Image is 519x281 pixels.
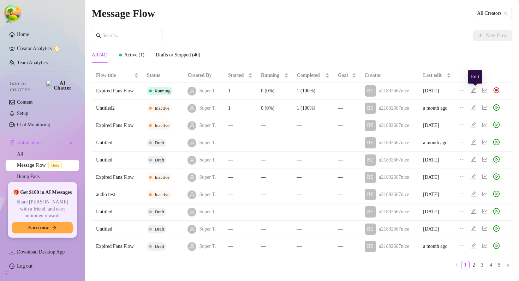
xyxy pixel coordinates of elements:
[10,80,43,93] span: Izzy AI Chatter
[461,261,470,269] li: 1
[493,243,500,249] span: play-circle
[453,261,461,269] li: Previous Page
[419,83,455,100] td: [DATE]
[155,244,164,249] span: Draft
[17,151,23,157] a: All
[471,87,476,93] span: edit
[257,134,293,152] td: —
[461,261,469,269] a: 1
[471,226,476,231] span: edit
[293,238,334,255] td: —
[360,69,419,83] th: Creator
[473,30,512,41] button: New Flow
[471,105,476,110] span: edit
[419,186,455,203] td: [DATE]
[224,203,257,221] td: —
[482,191,488,197] span: line-chart
[419,203,455,221] td: [DATE]
[470,261,478,269] li: 2
[228,72,247,79] span: Started
[92,169,143,186] td: Expired Fans Flow
[190,244,195,249] span: user
[17,122,50,127] a: Chat Monitoring
[338,72,351,79] span: Goal
[224,117,257,134] td: —
[423,72,445,79] span: Last edit
[453,261,461,269] button: left
[190,175,195,180] span: user
[155,192,169,197] span: Inactive
[224,69,257,83] th: Started
[459,157,465,162] span: ellipsis
[493,191,500,197] span: play-circle
[199,87,216,95] span: Super T.
[482,105,488,110] span: line-chart
[482,157,488,162] span: line-chart
[455,263,459,267] span: left
[503,261,512,269] li: Next Page
[419,221,455,238] td: [DATE]
[257,169,293,186] td: —
[478,261,486,269] a: 3
[459,122,465,128] span: ellipsis
[471,174,476,179] span: edit
[487,261,495,269] li: 4
[96,33,101,38] span: search
[257,221,293,238] td: —
[334,238,360,255] td: —
[419,152,455,169] td: [DATE]
[224,169,257,186] td: —
[13,189,72,196] span: 🎁 Get $100 in AI Messages
[367,104,374,112] span: BE
[482,122,488,128] span: line-chart
[17,99,32,105] a: Content
[9,140,15,146] span: thunderbolt
[143,69,184,83] th: Status
[487,261,495,269] a: 4
[9,249,15,255] span: download
[12,222,73,233] button: Earn nowarrow-right
[190,140,195,145] span: user
[334,134,360,152] td: —
[504,11,508,16] span: team
[199,208,216,216] span: Super T.
[257,69,293,83] th: Running
[155,209,164,214] span: Draft
[92,186,143,203] td: audio test
[470,261,478,269] a: 2
[367,208,374,216] span: BE
[92,152,143,169] td: Untitled
[17,137,67,148] span: Automations
[482,243,488,249] span: line-chart
[17,32,29,37] a: Home
[92,100,143,117] td: Untitled2
[334,69,360,83] th: Goal
[419,69,455,83] th: Last edit
[334,169,360,186] td: —
[493,173,500,180] span: play-circle
[471,243,476,249] span: edit
[199,104,216,112] span: Super T.
[506,263,510,267] span: right
[297,72,324,79] span: Completed
[367,225,374,233] span: BE
[477,8,508,19] span: All Creators
[493,208,500,214] span: play-circle
[224,238,257,255] td: —
[155,123,169,128] span: Inactive
[28,225,49,231] span: Earn now
[156,51,200,59] div: Drafts or Stopped (40)
[459,87,465,93] span: ellipsis
[334,117,360,134] td: —
[257,117,293,134] td: —
[493,87,500,93] img: svg%3e
[155,105,169,111] span: Inactive
[96,72,133,79] span: Flow title
[379,88,409,93] span: u21892667nice
[92,203,143,221] td: Untitled
[190,123,195,128] span: user
[459,174,465,179] span: ellipsis
[482,87,488,93] span: line-chart
[367,139,374,147] span: BE
[334,100,360,117] td: —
